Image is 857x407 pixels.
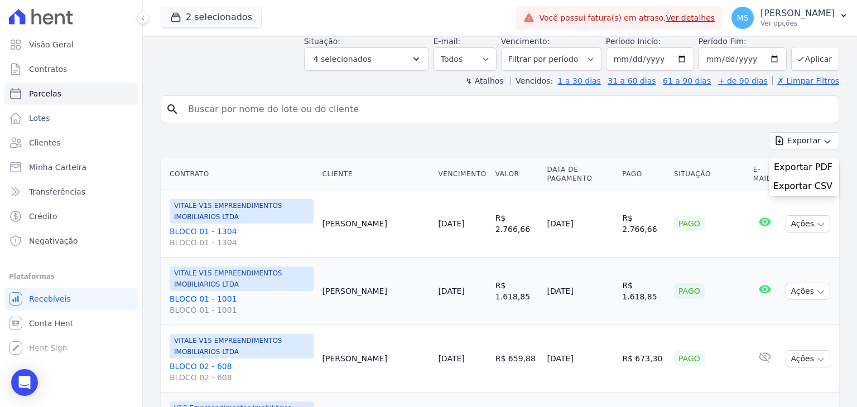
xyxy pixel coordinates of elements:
[4,107,138,129] a: Lotes
[465,76,503,85] label: ↯ Atalhos
[4,156,138,178] a: Minha Carteira
[606,37,661,46] label: Período Inicío:
[318,325,434,393] td: [PERSON_NAME]
[29,293,71,304] span: Recebíveis
[618,190,670,258] td: R$ 2.766,66
[543,325,618,393] td: [DATE]
[618,325,670,393] td: R$ 673,30
[161,158,318,190] th: Contrato
[438,287,464,295] a: [DATE]
[773,181,835,194] a: Exportar CSV
[699,36,787,47] label: Período Fim:
[170,237,314,248] span: BLOCO 01 - 1304
[318,158,434,190] th: Cliente
[511,76,553,85] label: Vencidos:
[29,211,57,222] span: Crédito
[666,13,715,22] a: Ver detalhes
[29,318,73,329] span: Conta Hent
[170,361,314,383] a: BLOCO 02 - 608BLOCO 02 - 608
[11,369,38,396] div: Open Intercom Messenger
[314,52,372,66] span: 4 selecionados
[170,267,314,291] span: VITALE V15 EMPREENDIMENTOS IMOBILIARIOS LTDA
[491,325,543,393] td: R$ 659,88
[786,215,830,232] button: Ações
[4,230,138,252] a: Negativação
[558,76,601,85] a: 1 a 30 dias
[786,350,830,367] button: Ações
[618,258,670,325] td: R$ 1.618,85
[674,216,705,231] div: Pago
[501,37,550,46] label: Vencimento:
[786,283,830,300] button: Ações
[491,190,543,258] td: R$ 2.766,66
[438,219,464,228] a: [DATE]
[434,158,490,190] th: Vencimento
[674,351,705,366] div: Pago
[491,258,543,325] td: R$ 1.618,85
[181,98,834,120] input: Buscar por nome do lote ou do cliente
[760,19,835,28] p: Ver opções
[543,258,618,325] td: [DATE]
[774,162,832,173] span: Exportar PDF
[769,132,839,149] button: Exportar
[29,88,61,99] span: Parcelas
[772,76,839,85] a: ✗ Limpar Filtros
[170,304,314,316] span: BLOCO 01 - 1001
[737,14,749,22] span: MS
[4,33,138,56] a: Visão Geral
[618,158,670,190] th: Pago
[760,8,835,19] p: [PERSON_NAME]
[4,132,138,154] a: Clientes
[318,190,434,258] td: [PERSON_NAME]
[304,37,340,46] label: Situação:
[723,2,857,33] button: MS [PERSON_NAME] Ver opções
[543,158,618,190] th: Data de Pagamento
[170,226,314,248] a: BLOCO 01 - 1304BLOCO 01 - 1304
[4,83,138,105] a: Parcelas
[29,137,60,148] span: Clientes
[29,235,78,246] span: Negativação
[29,162,86,173] span: Minha Carteira
[434,37,461,46] label: E-mail:
[170,372,314,383] span: BLOCO 02 - 608
[491,158,543,190] th: Valor
[29,64,67,75] span: Contratos
[670,158,749,190] th: Situação
[543,190,618,258] td: [DATE]
[749,158,782,190] th: E-mail
[718,76,768,85] a: + de 90 dias
[4,181,138,203] a: Transferências
[4,288,138,310] a: Recebíveis
[29,186,85,197] span: Transferências
[29,39,74,50] span: Visão Geral
[608,76,656,85] a: 31 a 60 dias
[4,205,138,227] a: Crédito
[4,58,138,80] a: Contratos
[9,270,133,283] div: Plataformas
[161,7,262,28] button: 2 selecionados
[438,354,464,363] a: [DATE]
[170,293,314,316] a: BLOCO 01 - 1001BLOCO 01 - 1001
[774,162,835,175] a: Exportar PDF
[170,199,314,224] span: VITALE V15 EMPREENDIMENTOS IMOBILIARIOS LTDA
[166,103,179,116] i: search
[674,283,705,299] div: Pago
[791,47,839,71] button: Aplicar
[773,181,832,192] span: Exportar CSV
[304,47,429,71] button: 4 selecionados
[29,113,50,124] span: Lotes
[663,76,711,85] a: 61 a 90 dias
[539,12,715,24] span: Você possui fatura(s) em atraso.
[4,312,138,335] a: Conta Hent
[170,334,314,358] span: VITALE V15 EMPREENDIMENTOS IMOBILIARIOS LTDA
[318,258,434,325] td: [PERSON_NAME]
